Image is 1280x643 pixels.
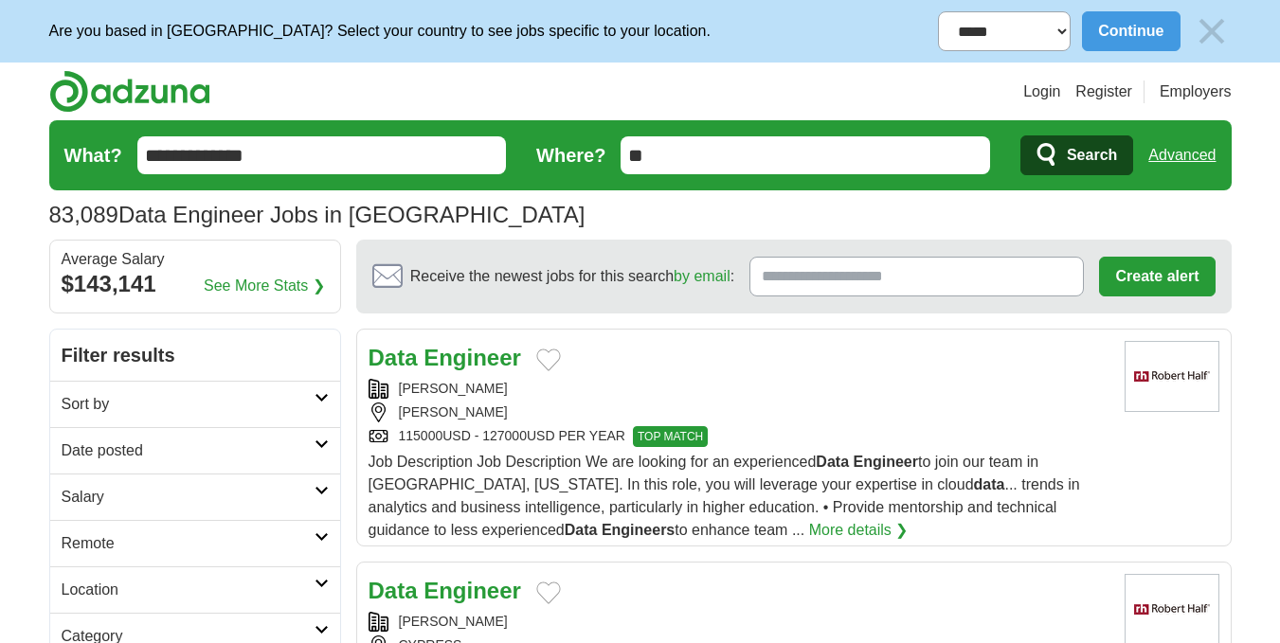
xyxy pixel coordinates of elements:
a: Salary [50,473,340,520]
span: Job Description Job Description We are looking for an experienced to join our team in [GEOGRAPHIC... [369,454,1080,538]
a: [PERSON_NAME] [399,614,508,629]
span: 83,089 [49,198,118,232]
strong: Data [816,454,849,470]
a: Login [1023,80,1060,103]
a: More details ❯ [809,519,909,542]
h1: Data Engineer Jobs in [GEOGRAPHIC_DATA] [49,202,586,227]
span: TOP MATCH [633,426,708,447]
a: Register [1075,80,1132,103]
a: Employers [1160,80,1232,103]
a: Data Engineer [369,578,521,603]
label: What? [64,141,122,170]
div: Average Salary [62,252,329,267]
h2: Date posted [62,439,315,462]
strong: Engineer [424,578,521,603]
a: Date posted [50,427,340,473]
strong: Data [369,578,418,603]
div: [PERSON_NAME] [369,402,1109,422]
strong: Engineer [853,454,917,470]
span: Search [1067,136,1117,174]
div: 115000USD - 127000USD PER YEAR [369,426,1109,447]
button: Add to favorite jobs [536,348,561,371]
h2: Sort by [62,393,315,416]
a: Location [50,566,340,613]
a: Advanced [1148,136,1216,174]
button: Create alert [1099,257,1215,296]
h2: Salary [62,486,315,509]
h2: Remote [62,532,315,555]
a: by email [674,268,730,284]
button: Add to favorite jobs [536,581,561,604]
span: Receive the newest jobs for this search : [410,265,734,288]
p: Are you based in [GEOGRAPHIC_DATA]? Select your country to see jobs specific to your location. [49,20,711,43]
h2: Location [62,579,315,601]
strong: Engineer [424,345,521,370]
a: See More Stats ❯ [204,275,325,297]
a: Remote [50,520,340,566]
img: Robert Half logo [1125,341,1219,412]
strong: Data [565,522,598,538]
strong: Engineers [602,522,675,538]
label: Where? [536,141,605,170]
a: Sort by [50,381,340,427]
div: $143,141 [62,267,329,301]
img: icon_close_no_bg.svg [1192,11,1232,51]
a: Data Engineer [369,345,521,370]
img: Adzuna logo [49,70,210,113]
button: Continue [1082,11,1180,51]
h2: Filter results [50,330,340,381]
button: Search [1020,135,1133,175]
strong: Data [369,345,418,370]
a: [PERSON_NAME] [399,381,508,396]
strong: data [974,476,1005,492]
